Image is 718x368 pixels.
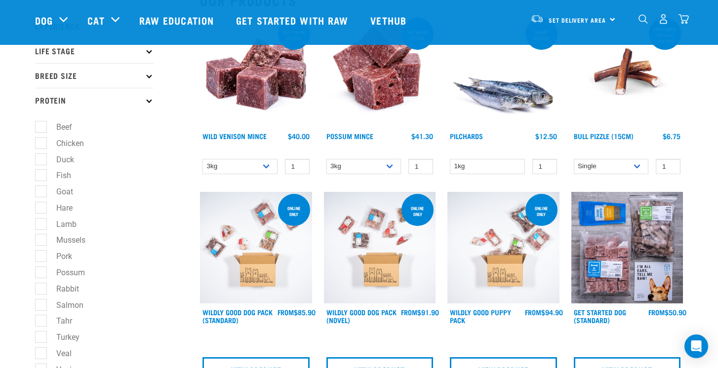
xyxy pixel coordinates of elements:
label: Lamb [40,218,80,230]
div: Online Only [278,201,310,221]
div: $40.00 [288,132,310,140]
img: Puppy 0 2sec [447,192,559,304]
a: Vethub [360,0,419,40]
img: home-icon-1@2x.png [638,14,648,24]
label: Rabbit [40,283,83,295]
span: FROM [278,310,294,314]
p: Protein [35,88,154,112]
span: FROM [525,310,541,314]
a: Get Started Dog (Standard) [574,310,626,322]
input: 1 [532,159,557,174]
img: 1102 Possum Mince 01 [324,16,436,128]
label: Beef [40,121,76,133]
label: Fish [40,169,75,182]
a: Wild Venison Mince [202,134,267,138]
a: Wildly Good Dog Pack (Standard) [202,310,273,322]
a: Cat [87,13,104,28]
a: Wildly Good Dog Pack (Novel) [326,310,397,322]
label: Salmon [40,299,87,311]
img: Bull Pizzle [571,16,683,128]
img: home-icon@2x.png [678,14,689,24]
div: $91.90 [401,308,439,316]
div: Online Only [525,201,558,221]
input: 1 [408,159,433,174]
a: Possum Mince [326,134,373,138]
div: $12.50 [535,132,557,140]
a: Wildly Good Puppy Pack [450,310,511,322]
p: Life Stage [35,38,154,63]
p: Breed Size [35,63,154,88]
a: Get started with Raw [226,0,360,40]
label: Veal [40,347,76,360]
label: Tahr [40,315,76,327]
a: Raw Education [129,0,226,40]
div: $6.75 [663,132,680,140]
img: Dog 0 2sec [200,192,312,304]
div: $50.90 [648,308,686,316]
a: Dog [35,13,53,28]
img: NSP Dog Standard Update [571,192,683,304]
div: Open Intercom Messenger [684,334,708,358]
span: FROM [401,310,417,314]
label: Pork [40,250,76,262]
label: Goat [40,185,77,198]
div: Online Only [401,201,434,221]
img: van-moving.png [530,14,544,23]
div: $85.90 [278,308,316,316]
input: 1 [285,159,310,174]
img: Dog Novel 0 2sec [324,192,436,304]
span: Set Delivery Area [549,18,606,22]
label: Possum [40,266,89,279]
img: Four Whole Pilchards [447,16,559,128]
img: user.png [658,14,669,24]
img: Pile Of Cubed Wild Venison Mince For Pets [200,16,312,128]
a: Bull Pizzle (15cm) [574,134,634,138]
span: FROM [648,310,665,314]
label: Hare [40,202,77,214]
label: Duck [40,153,78,166]
input: 1 [656,159,680,174]
label: Chicken [40,137,88,149]
div: $41.30 [411,132,433,140]
a: Pilchards [450,134,483,138]
div: $94.90 [525,308,563,316]
label: Mussels [40,234,89,246]
label: Turkey [40,331,83,343]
